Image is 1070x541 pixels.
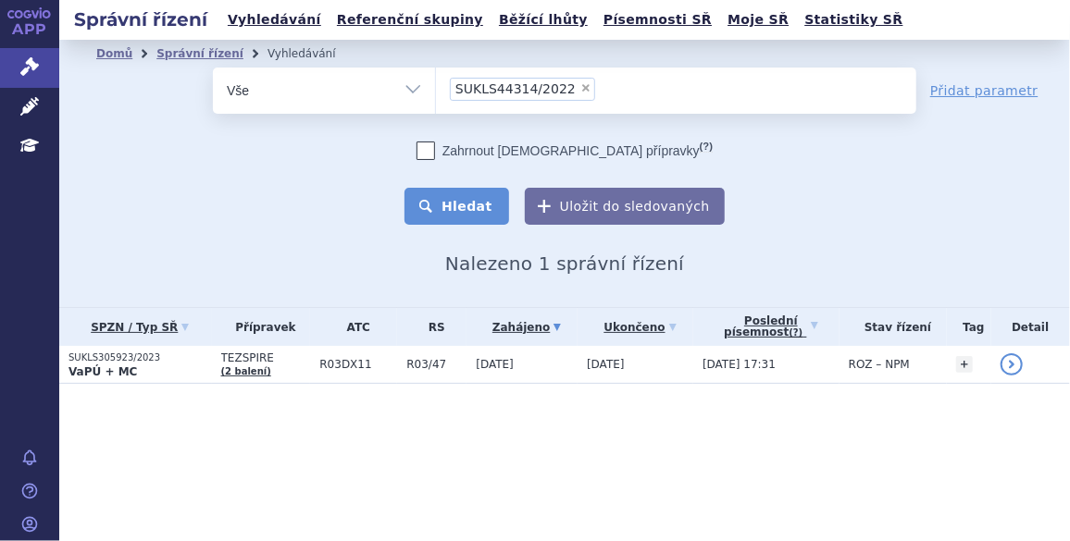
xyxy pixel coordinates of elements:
abbr: (?) [789,327,802,338]
a: Referenční skupiny [331,7,489,32]
a: + [956,356,973,373]
span: R03/47 [406,358,467,371]
a: Ukončeno [587,314,693,340]
a: SPZN / Typ SŘ [68,314,212,340]
a: Písemnosti SŘ [598,7,717,32]
th: Stav řízení [840,308,948,346]
a: Moje SŘ [722,7,794,32]
th: RS [397,308,467,346]
a: Zahájeno [476,314,578,340]
strong: VaPÚ + MC [68,365,137,378]
span: [DATE] [587,358,625,371]
a: Statistiky SŘ [799,7,908,32]
span: × [580,82,591,93]
h2: Správní řízení [59,6,222,32]
button: Uložit do sledovaných [525,188,725,225]
span: Nalezeno 1 správní řízení [445,252,684,275]
label: Zahrnout [DEMOGRAPHIC_DATA] přípravky [417,141,713,160]
th: ATC [310,308,397,346]
button: Hledat [404,188,509,225]
p: SUKLS305923/2023 [68,351,212,364]
a: Správní řízení [156,47,243,60]
a: detail [1001,353,1023,375]
span: SUKLS44314/2022 [455,82,576,95]
a: Poslednípísemnost(?) [703,308,840,346]
span: R03DX11 [319,358,397,371]
span: [DATE] 17:31 [703,358,776,371]
th: Přípravek [212,308,311,346]
li: Vyhledávání [267,40,360,68]
abbr: (?) [700,141,713,153]
a: Domů [96,47,132,60]
a: Přidat parametr [930,81,1039,100]
input: SUKLS44314/2022 [601,77,611,100]
a: Vyhledávání [222,7,327,32]
a: (2 balení) [221,366,271,376]
a: Běžící lhůty [493,7,593,32]
span: TEZSPIRE [221,351,311,364]
span: [DATE] [476,358,514,371]
span: ROZ – NPM [849,358,910,371]
th: Detail [991,308,1070,346]
th: Tag [947,308,990,346]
